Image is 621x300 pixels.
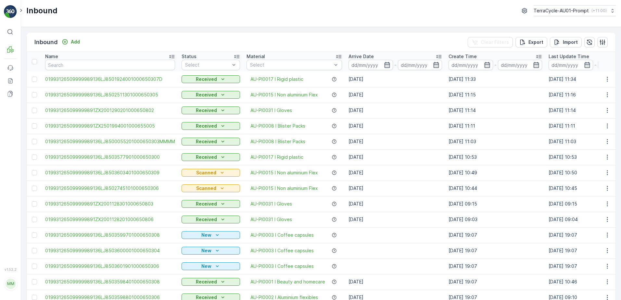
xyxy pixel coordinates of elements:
a: AU-PI0003 I Coffee capsules [250,263,314,269]
td: [DATE] 11:14 [445,103,545,118]
input: Search [45,60,175,70]
p: Export [528,39,543,45]
input: dd/mm/yyyy [549,60,593,70]
span: 01993126509999989136LJ8503603401000650309 [45,169,175,176]
p: New [201,232,211,238]
a: 019931265099999891ZX2501994001000655005 [45,123,175,129]
p: Scanned [196,169,216,176]
a: 01993126509999989136LJ8503600001000650304 [45,247,175,254]
p: - [494,61,497,69]
td: [DATE] 19:07 [445,258,545,274]
button: Export [515,37,547,47]
p: - [394,61,397,69]
a: AU-PI0031 I Gloves [250,216,292,223]
p: Select [250,62,332,68]
div: Toggle Row Selected [32,155,37,160]
td: [DATE] [345,212,445,227]
a: 01993126509999989136LJ8501924001000650307D [45,76,175,82]
div: Toggle Row Selected [32,201,37,206]
a: AU-PI0003 I Coffee capsules [250,232,314,238]
p: Import [563,39,578,45]
a: 01993126509999989136LJ8500055201000650303MMMM [45,138,175,145]
p: Material [247,53,265,60]
a: AU-PI0017 I Rigid plastic [250,76,303,82]
p: Received [196,123,217,129]
p: Received [196,138,217,145]
p: Received [196,92,217,98]
a: 01993126509999989136LJ8503577901000650300 [45,154,175,160]
td: [DATE] [345,87,445,103]
td: [DATE] [345,149,445,165]
a: 019931265099999891ZX2001128201000650806 [45,216,175,223]
p: Name [45,53,58,60]
button: Received [182,200,240,208]
button: Scanned [182,184,240,192]
span: AU-PI0017 I Rigid plastic [250,154,303,160]
a: 01993126509999989136LJ8503599701000650308 [45,232,175,238]
a: AU-PI0008 I Blister Packs [250,123,305,129]
p: TerraCycle-AU01-Prompt [534,7,589,14]
span: AU-PI0003 I Coffee capsules [250,247,314,254]
td: [DATE] [345,103,445,118]
a: AU-PI0008 I Blister Packs [250,138,305,145]
td: [DATE] 10:49 [445,165,545,181]
a: 01993126509999989136LJ8503598401000650308 [45,279,175,285]
div: Toggle Row Selected [32,108,37,113]
td: [DATE] 10:53 [445,149,545,165]
span: 01993126509999989136LJ8502745101000650306 [45,185,175,192]
td: [DATE] 19:07 [445,243,545,258]
p: ( +11:00 ) [591,8,607,13]
button: Import [550,37,582,47]
td: [DATE] [345,134,445,149]
p: New [201,247,211,254]
button: MM [4,273,17,295]
button: New [182,231,240,239]
button: Received [182,106,240,114]
a: AU-PI0001 I Beauty and homecare [250,279,325,285]
img: logo [4,5,17,18]
td: [DATE] 19:07 [445,274,545,290]
td: [DATE] [345,181,445,196]
div: Toggle Row Selected [32,170,37,175]
a: 01993126509999989136LJ8502511301000650305 [45,92,175,98]
span: 019931265099999891ZX2001290201000650802 [45,107,175,114]
button: Received [182,278,240,286]
p: Add [71,39,80,45]
td: [DATE] 11:03 [445,134,545,149]
td: [DATE] 09:03 [445,212,545,227]
td: [DATE] 11:11 [445,118,545,134]
a: AU-PI0031 I Gloves [250,107,292,114]
p: Create Time [449,53,477,60]
a: 019931265099999891ZX2001128301000650803 [45,201,175,207]
p: Received [196,107,217,114]
p: Received [196,201,217,207]
span: v 1.52.2 [4,268,17,271]
button: Received [182,122,240,130]
td: [DATE] [345,71,445,87]
div: Toggle Row Selected [32,295,37,300]
p: Received [196,154,217,160]
p: Select [185,62,230,68]
p: Arrive Date [349,53,374,60]
p: - [594,61,597,69]
td: [DATE] [345,118,445,134]
a: AU-PI0015 I Non aluminium Flex [250,169,318,176]
div: Toggle Row Selected [32,217,37,222]
p: Received [196,279,217,285]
